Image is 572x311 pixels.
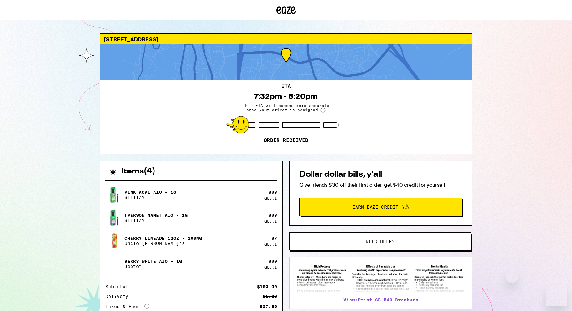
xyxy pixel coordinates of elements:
[100,34,472,44] div: [STREET_ADDRESS]
[296,263,466,293] img: SB 540 Brochure preview
[124,213,188,218] p: [PERSON_NAME] AIO - 1g
[343,297,418,302] a: View/Print SB 540 Brochure
[260,304,277,309] div: $27.80
[124,241,202,246] p: Uncle [PERSON_NAME]'s
[264,242,277,246] div: Qty: 1
[299,182,462,188] p: Give friends $30 off their first order, get $40 credit for yourself!
[124,190,176,195] p: Pink Acai AIO - 1g
[352,205,398,209] span: Earn Eaze Credit
[105,255,123,273] img: Berry White AIO - 1g
[264,265,277,269] div: Qty: 1
[268,213,277,218] div: $ 33
[268,259,277,264] div: $ 30
[263,294,277,299] div: $5.00
[268,190,277,195] div: $ 33
[121,168,155,175] h2: Items ( 4 )
[124,236,202,241] p: Cherry Limeade 12oz - 100mg
[271,236,277,241] div: $ 7
[366,239,395,244] span: Need help?
[105,186,123,204] img: Pink Acai AIO - 1g
[124,195,176,200] p: STIIIZY
[105,294,133,299] div: Delivery
[299,198,462,216] button: Earn Eaze Credit
[264,137,308,144] p: Order received
[264,196,277,200] div: Qty: 1
[546,285,567,306] iframe: Button to launch messaging window
[105,284,133,289] div: Subtotal
[264,219,277,223] div: Qty: 1
[299,171,462,178] h2: Dollar dollar bills, y'all
[238,103,334,113] span: This ETA will become more accurate once your driver is assigned
[289,232,471,250] button: Need help?
[505,270,518,283] iframe: Close message
[105,209,123,227] img: King Louis XIII AIO - 1g
[254,92,318,101] div: 7:32pm - 8:20pm
[257,284,277,289] div: $103.00
[105,232,123,250] img: Cherry Limeade 12oz - 100mg
[105,304,149,309] div: Taxes & Fees
[124,264,182,269] p: Jeeter
[124,259,182,264] p: Berry White AIO - 1g
[281,84,291,89] h2: ETA
[124,218,188,223] p: STIIIZY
